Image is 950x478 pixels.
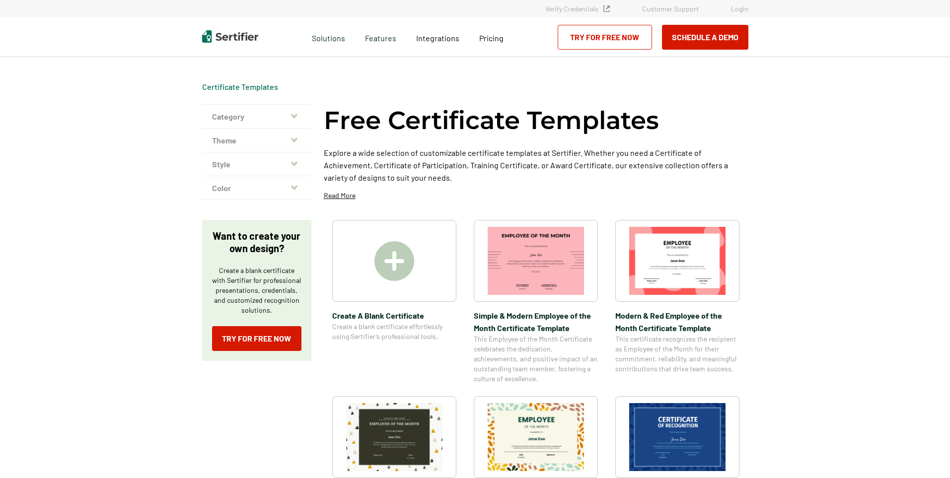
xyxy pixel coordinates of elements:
span: Modern & Red Employee of the Month Certificate Template [615,309,739,334]
img: Sertifier | Digital Credentialing Platform [202,30,258,43]
a: Login [731,4,748,13]
span: Features [365,31,396,43]
a: Try for Free Now [212,326,301,351]
img: Simple and Patterned Employee of the Month Certificate Template [488,403,584,471]
span: Integrations [416,33,459,43]
button: Category [202,105,311,129]
p: Want to create your own design? [212,230,301,255]
span: This Employee of the Month Certificate celebrates the dedication, achievements, and positive impa... [474,334,598,384]
img: Verified [603,5,610,12]
span: Certificate Templates [202,82,278,92]
span: Simple & Modern Employee of the Month Certificate Template [474,309,598,334]
div: Breadcrumb [202,82,278,92]
a: Integrations [416,31,459,43]
p: Explore a wide selection of customizable certificate templates at Sertifier. Whether you need a C... [324,146,748,184]
button: Theme [202,129,311,152]
a: Simple & Modern Employee of the Month Certificate TemplateSimple & Modern Employee of the Month C... [474,220,598,384]
p: Read More [324,191,356,201]
a: Modern & Red Employee of the Month Certificate TemplateModern & Red Employee of the Month Certifi... [615,220,739,384]
a: Pricing [479,31,504,43]
a: Try for Free Now [558,25,652,50]
img: Modern & Red Employee of the Month Certificate Template [629,227,726,295]
h1: Free Certificate Templates [324,104,659,137]
a: Certificate Templates [202,82,278,91]
span: Pricing [479,33,504,43]
a: Customer Support [642,4,699,13]
p: Create a blank certificate with Sertifier for professional presentations, credentials, and custom... [212,266,301,315]
span: This certificate recognizes the recipient as Employee of the Month for their commitment, reliabil... [615,334,739,374]
a: Verify Credentials [545,4,610,13]
img: Create A Blank Certificate [374,241,414,281]
img: Simple & Modern Employee of the Month Certificate Template [488,227,584,295]
span: Create A Blank Certificate [332,309,456,322]
img: Simple & Colorful Employee of the Month Certificate Template [346,403,442,471]
button: Style [202,152,311,176]
span: Solutions [312,31,345,43]
img: Modern Dark Blue Employee of the Month Certificate Template [629,403,726,471]
span: Create a blank certificate effortlessly using Sertifier’s professional tools. [332,322,456,341]
button: Color [202,176,311,200]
